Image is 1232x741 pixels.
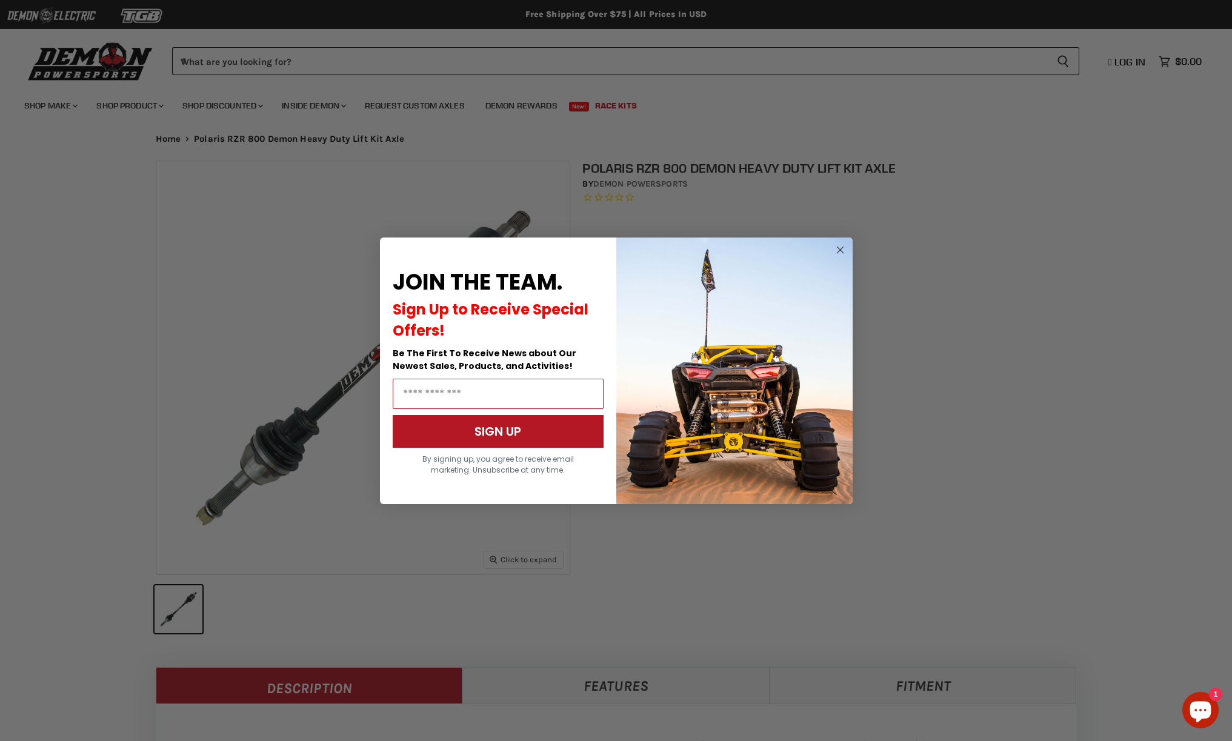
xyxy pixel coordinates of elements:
[393,347,576,372] span: Be The First To Receive News about Our Newest Sales, Products, and Activities!
[1179,692,1222,731] inbox-online-store-chat: Shopify online store chat
[393,379,604,409] input: Email Address
[393,267,562,297] span: JOIN THE TEAM.
[393,299,588,341] span: Sign Up to Receive Special Offers!
[833,242,848,258] button: Close dialog
[393,415,604,448] button: SIGN UP
[616,238,853,504] img: a9095488-b6e7-41ba-879d-588abfab540b.jpeg
[422,454,574,475] span: By signing up, you agree to receive email marketing. Unsubscribe at any time.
